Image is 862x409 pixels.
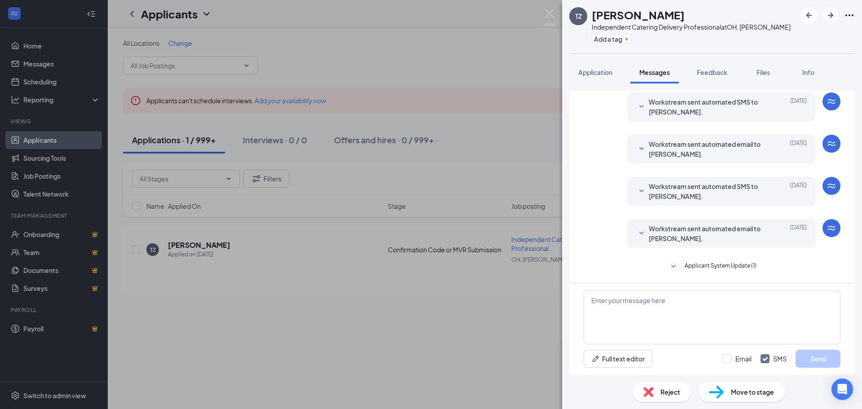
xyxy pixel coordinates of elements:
button: Send [796,350,840,368]
h1: [PERSON_NAME] [592,7,685,22]
svg: WorkstreamLogo [826,96,837,107]
div: Open Intercom Messenger [831,378,853,400]
svg: Pen [591,354,600,363]
span: [DATE] [790,224,807,243]
span: Reject [660,387,680,397]
span: [DATE] [790,139,807,159]
svg: WorkstreamLogo [826,180,837,191]
span: Files [756,68,770,76]
span: Info [802,68,814,76]
span: Messages [639,68,670,76]
svg: Ellipses [844,10,855,21]
button: Full text editorPen [584,350,652,368]
svg: WorkstreamLogo [826,223,837,233]
span: Workstream sent automated SMS to [PERSON_NAME]. [649,181,766,201]
span: Workstream sent automated email to [PERSON_NAME]. [649,139,766,159]
svg: SmallChevronDown [636,228,647,239]
div: TZ [575,12,582,21]
svg: SmallChevronDown [636,186,647,197]
svg: SmallChevronDown [636,101,647,112]
svg: SmallChevronDown [668,261,679,272]
span: Feedback [697,68,727,76]
button: PlusAdd a tag [592,34,632,44]
span: Applicant System Update (1) [685,261,756,272]
span: Application [578,68,612,76]
span: [DATE] [790,181,807,201]
button: SmallChevronDownApplicant System Update (1) [668,261,756,272]
span: Workstream sent automated email to [PERSON_NAME]. [649,224,766,243]
button: ArrowLeftNew [801,7,817,23]
svg: WorkstreamLogo [826,138,837,149]
svg: Plus [624,36,629,42]
span: Workstream sent automated SMS to [PERSON_NAME]. [649,97,766,117]
button: ArrowRight [822,7,839,23]
div: Independent Catering Delivery Professional at OH, [PERSON_NAME] [592,22,791,31]
svg: ArrowRight [825,10,836,21]
span: [DATE] [790,97,807,117]
svg: ArrowLeftNew [804,10,814,21]
span: Move to stage [731,387,774,397]
svg: SmallChevronDown [636,144,647,154]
